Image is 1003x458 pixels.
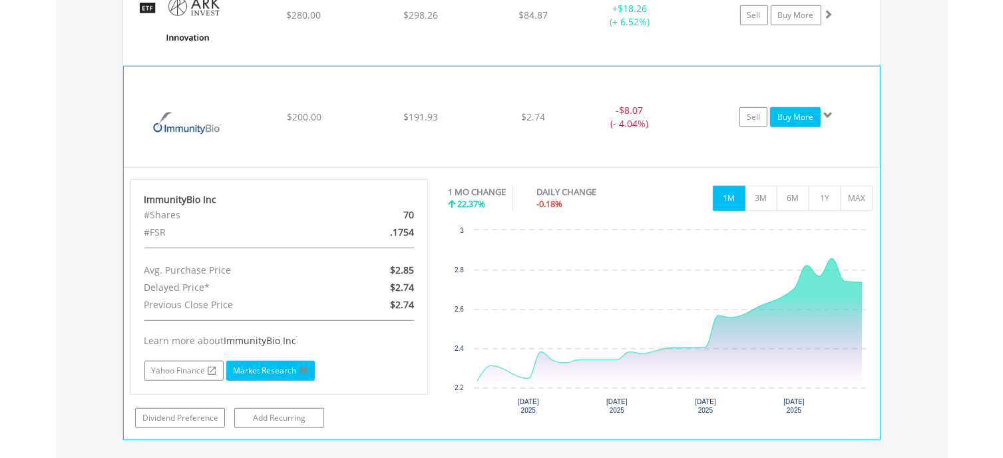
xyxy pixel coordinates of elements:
span: $280.00 [286,9,321,21]
div: ImmunityBio Inc [144,193,415,206]
button: 3M [745,186,777,211]
span: $2.74 [390,298,414,311]
div: Previous Close Price [134,296,327,314]
text: 2.6 [455,306,464,313]
span: -0.18% [536,198,562,210]
div: #FSR [134,224,327,241]
a: Market Research [226,361,315,381]
a: Buy More [770,107,821,127]
text: 3 [460,227,464,234]
span: $2.74 [390,281,414,294]
text: [DATE] 2025 [695,398,716,414]
a: Buy More [771,5,821,25]
button: MAX [841,186,873,211]
div: #Shares [134,206,327,224]
text: [DATE] 2025 [783,398,805,414]
button: 1M [713,186,745,211]
div: 1 MO CHANGE [448,186,506,198]
span: $2.74 [521,111,545,123]
text: 2.8 [455,266,464,274]
span: ImmunityBio Inc [224,334,297,347]
button: 6M [777,186,809,211]
span: $200.00 [287,111,321,123]
svg: Interactive chart [448,224,873,423]
span: $298.26 [403,9,438,21]
span: $2.85 [390,264,414,276]
div: - (- 4.04%) [579,104,679,130]
div: 70 [327,206,424,224]
a: Sell [739,107,767,127]
img: EQU.US.IBRX.png [130,83,245,163]
text: [DATE] 2025 [518,398,539,414]
span: $84.87 [518,9,548,21]
a: Add Recurring [234,408,324,428]
span: $8.07 [619,104,643,116]
div: Learn more about [144,334,415,347]
div: .1754 [327,224,424,241]
div: Chart. Highcharts interactive chart. [448,224,873,423]
span: $191.93 [403,111,438,123]
div: + (+ 6.52%) [580,2,680,29]
span: $18.26 [618,2,647,15]
div: Avg. Purchase Price [134,262,327,279]
text: 2.4 [455,345,464,352]
div: Delayed Price* [134,279,327,296]
a: Sell [740,5,768,25]
text: [DATE] 2025 [606,398,628,414]
a: Dividend Preference [135,408,225,428]
span: 22.37% [457,198,485,210]
div: DAILY CHANGE [536,186,643,198]
a: Yahoo Finance [144,361,224,381]
text: 2.2 [455,384,464,391]
button: 1Y [809,186,841,211]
